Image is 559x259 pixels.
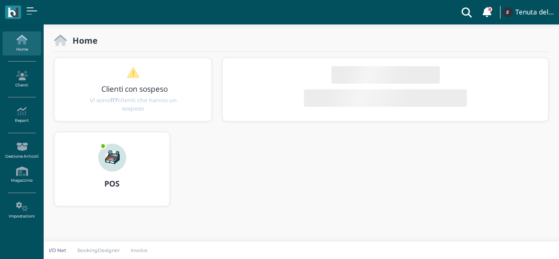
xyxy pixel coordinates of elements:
h2: Home [67,36,97,45]
a: Report [3,103,41,127]
img: ... [503,7,512,17]
img: ... [98,144,126,172]
b: POS [104,178,120,189]
div: 1 / 1 [55,58,212,121]
h3: Clienti con sospeso [73,85,197,93]
img: logo [8,7,18,17]
span: Vi sono clienti che hanno un sospeso [87,96,179,112]
a: Clienti con sospeso Vi sono117clienti che hanno un sospeso [71,67,195,113]
a: Magazzino [3,163,41,187]
h4: Tenuta del Barco [515,9,554,16]
a: Impostazioni [3,198,41,222]
b: 117 [110,97,118,103]
iframe: Help widget launcher [497,232,552,252]
a: Home [3,31,41,55]
a: ... Tenuta del Barco [501,2,554,23]
a: Clienti [3,67,41,91]
a: ... POS [54,132,170,217]
a: Gestione Articoli [3,138,41,162]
